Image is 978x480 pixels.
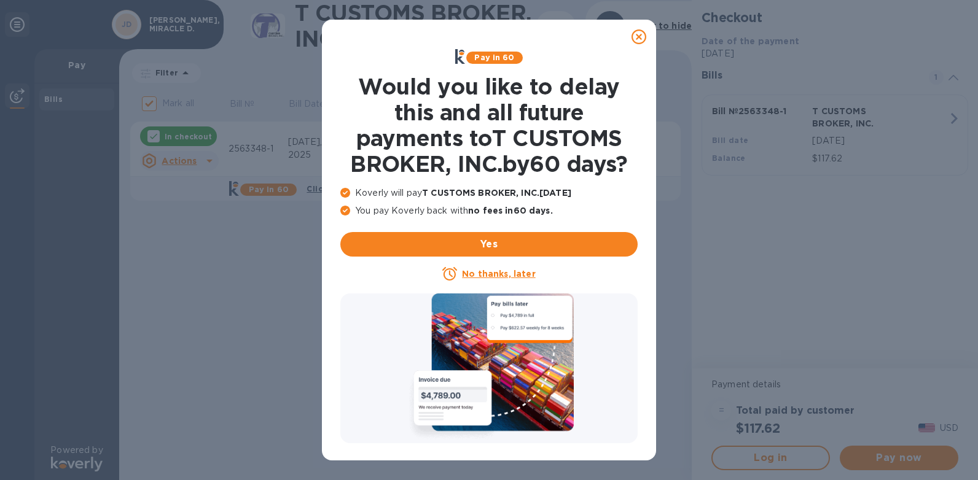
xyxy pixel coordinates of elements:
[340,187,638,199] p: Koverly will pay
[474,53,514,62] b: Pay in 60
[462,269,535,279] u: No thanks, later
[468,206,552,215] b: no fees in 60 days .
[350,237,628,252] span: Yes
[340,74,638,177] h1: Would you like to delay this and all future payments to T CUSTOMS BROKER, INC. by 60 days ?
[340,204,638,217] p: You pay Koverly back with
[422,188,571,198] b: T CUSTOMS BROKER, INC. [DATE]
[340,232,638,257] button: Yes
